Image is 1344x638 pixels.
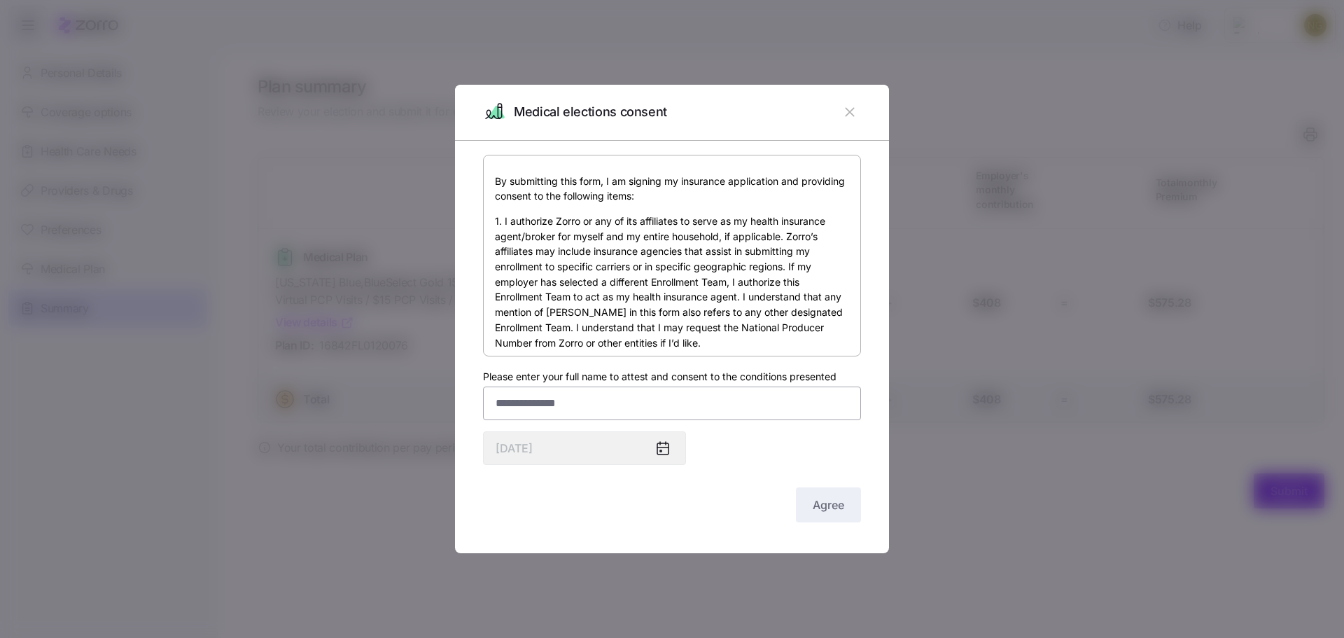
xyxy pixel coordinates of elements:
label: Please enter your full name to attest and consent to the conditions presented [483,369,836,384]
input: MM/DD/YYYY [483,431,686,465]
span: Medical elections consent [514,102,667,123]
span: Agree [813,497,844,513]
p: 1. I authorize Zorro or any of its affiliates to serve as my health insurance agent/broker for my... [495,214,849,350]
p: By submitting this form, I am signing my insurance application and providing consent to the follo... [495,174,849,204]
button: Agree [796,487,861,522]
